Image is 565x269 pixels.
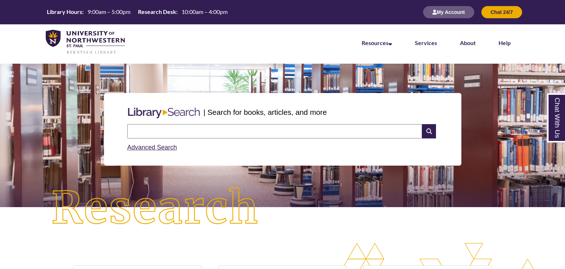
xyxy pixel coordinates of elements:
[415,39,437,46] a: Services
[423,9,474,15] a: My Account
[135,8,179,16] th: Research Desk:
[44,8,85,16] th: Library Hours:
[481,6,522,18] button: Chat 24/7
[481,9,522,15] a: Chat 24/7
[362,39,392,46] a: Resources
[423,6,474,18] button: My Account
[422,124,436,138] i: Search
[460,39,476,46] a: About
[203,107,327,118] p: | Search for books, articles, and more
[44,8,231,16] a: Hours Today
[124,105,203,121] img: Libary Search
[88,8,130,15] span: 9:00am – 5:00pm
[499,39,511,46] a: Help
[127,144,177,151] a: Advanced Search
[28,164,282,253] img: Research
[182,8,228,15] span: 10:00am – 4:00pm
[46,30,125,55] img: UNWSP Library Logo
